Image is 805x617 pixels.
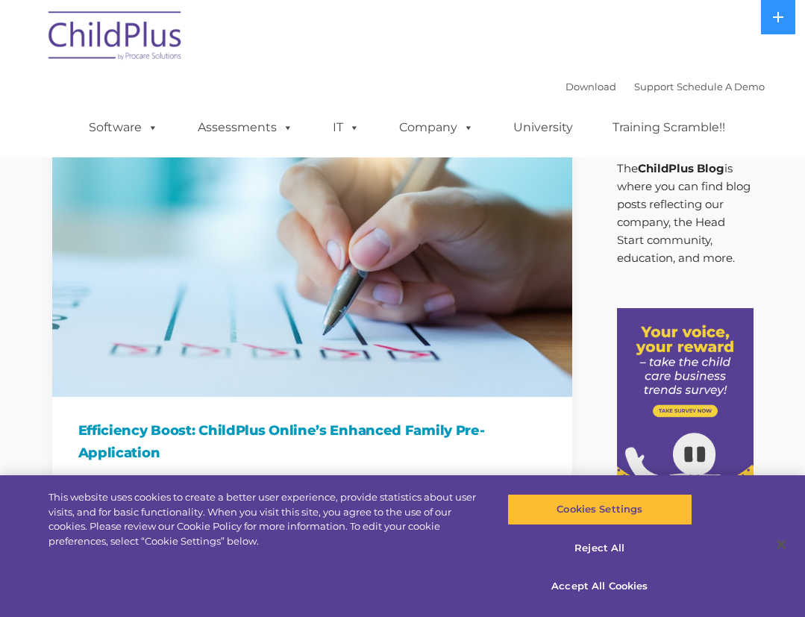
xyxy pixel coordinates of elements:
[598,113,740,142] a: Training Scramble!!
[507,533,692,564] button: Reject All
[48,490,483,548] div: This website uses cookies to create a better user experience, provide statistics about user visit...
[677,81,765,93] a: Schedule A Demo
[74,113,173,142] a: Software
[52,104,573,397] img: Efficiency Boost: ChildPlus Online's Enhanced Family Pre-Application Process - Streamlining Appli...
[498,113,588,142] a: University
[566,81,765,93] font: |
[78,419,547,464] h1: Efficiency Boost: ChildPlus Online’s Enhanced Family Pre-Application
[617,160,754,267] p: The is where you can find blog posts reflecting our company, the Head Start community, education,...
[318,113,375,142] a: IT
[507,494,692,525] button: Cookies Settings
[638,161,724,175] strong: ChildPlus Blog
[765,528,798,561] button: Close
[384,113,489,142] a: Company
[566,81,616,93] a: Download
[634,81,674,93] a: Support
[183,113,308,142] a: Assessments
[41,1,190,75] img: ChildPlus by Procare Solutions
[507,571,692,602] button: Accept All Cookies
